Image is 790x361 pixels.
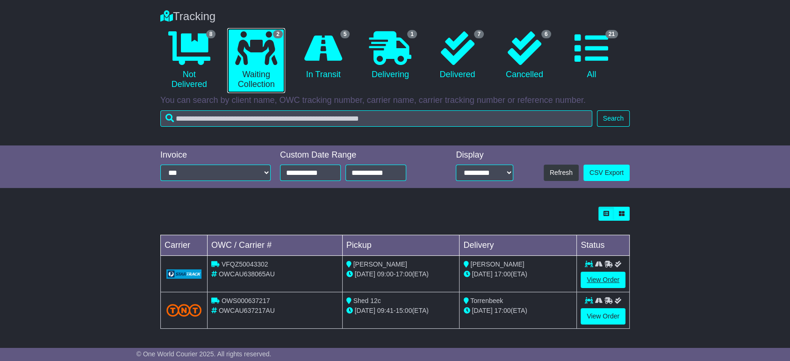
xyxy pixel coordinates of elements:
a: 1 Delivering [361,28,419,83]
span: 6 [541,30,551,38]
span: 21 [605,30,618,38]
td: OWC / Carrier # [208,235,343,256]
div: Display [456,150,513,160]
span: 8 [206,30,216,38]
span: [DATE] [355,307,375,314]
a: 7 Delivered [429,28,486,83]
span: 2 [273,30,283,38]
span: 1 [407,30,417,38]
img: GetCarrierServiceLogo [166,269,201,279]
div: Tracking [156,10,634,23]
a: View Order [581,272,625,288]
span: 17:00 [494,307,510,314]
div: Custom Date Range [280,150,430,160]
span: 17:00 [395,270,412,278]
a: 8 Not Delivered [160,28,218,93]
span: [DATE] [472,307,492,314]
td: Carrier [161,235,208,256]
a: 6 Cancelled [496,28,553,83]
span: 5 [340,30,350,38]
span: 09:00 [377,270,394,278]
div: - (ETA) [346,269,456,279]
a: 5 In Transit [294,28,352,83]
span: VFQZ50043302 [222,260,268,268]
span: Torrenbeek [470,297,503,304]
div: (ETA) [463,306,573,316]
button: Search [597,110,630,127]
button: Refresh [544,165,579,181]
div: Invoice [160,150,271,160]
a: 2 Waiting Collection [227,28,285,93]
div: (ETA) [463,269,573,279]
span: Shed 12c [353,297,381,304]
span: OWCAU638065AU [219,270,275,278]
span: © One World Courier 2025. All rights reserved. [136,350,272,358]
td: Pickup [342,235,460,256]
span: 7 [474,30,484,38]
div: - (ETA) [346,306,456,316]
span: 09:41 [377,307,394,314]
a: CSV Export [583,165,630,181]
td: Delivery [460,235,577,256]
span: 15:00 [395,307,412,314]
span: [PERSON_NAME] [353,260,407,268]
p: You can search by client name, OWC tracking number, carrier name, carrier tracking number or refe... [160,95,630,106]
a: View Order [581,308,625,325]
span: OWCAU637217AU [219,307,275,314]
span: [DATE] [355,270,375,278]
a: 21 All [563,28,620,83]
img: TNT_Domestic.png [166,304,201,317]
span: 17:00 [494,270,510,278]
td: Status [577,235,630,256]
span: OWS000637217 [222,297,270,304]
span: [PERSON_NAME] [470,260,524,268]
span: [DATE] [472,270,492,278]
